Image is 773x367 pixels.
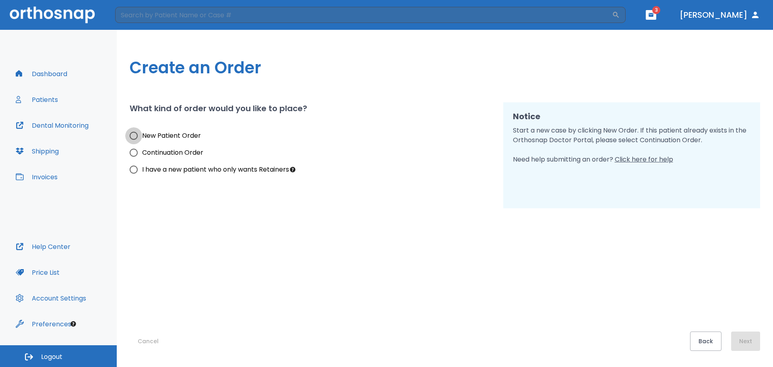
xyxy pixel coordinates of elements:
button: Preferences [11,314,76,334]
button: Dental Monitoring [11,116,93,135]
span: Continuation Order [142,148,203,158]
button: Account Settings [11,288,91,308]
span: New Patient Order [142,131,201,141]
button: Dashboard [11,64,72,83]
button: Invoices [11,167,62,187]
h1: Create an Order [130,56,760,80]
button: Price List [11,263,64,282]
button: Cancel [130,332,167,351]
div: Tooltip anchor [289,166,296,173]
button: Patients [11,90,63,109]
span: Logout [41,352,62,361]
button: [PERSON_NAME] [676,8,763,22]
span: Click here for help [615,155,673,164]
img: Orthosnap [10,6,95,23]
input: Search by Patient Name or Case # [115,7,612,23]
h2: Notice [513,110,751,122]
p: Start a new case by clicking New Order. If this patient already exists in the Orthosnap Doctor Po... [513,126,751,164]
button: Help Center [11,237,75,256]
button: Back [690,332,721,351]
span: I have a new patient who only wants Retainers [142,165,289,174]
button: Shipping [11,141,64,161]
div: Tooltip anchor [70,320,77,328]
h2: What kind of order would you like to place? [130,102,307,114]
span: 3 [652,6,660,14]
